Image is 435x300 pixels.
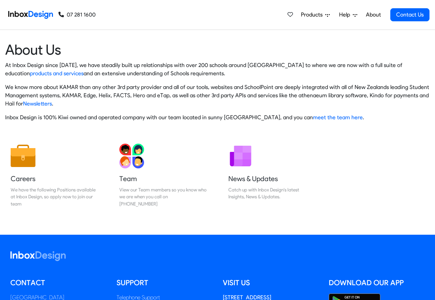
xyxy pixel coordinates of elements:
p: We know more about KAMAR than any other 3rd party provider and all of our tools, websites and Sch... [5,83,430,108]
a: products and services [30,70,84,77]
p: Inbox Design is 100% Kiwi owned and operated company with our team located in sunny [GEOGRAPHIC_D... [5,113,430,122]
h5: Download our App [329,278,425,288]
img: 2022_01_13_icon_team.svg [119,144,144,168]
h5: Careers [11,174,98,184]
heading: About Us [5,41,430,58]
a: 07 281 1600 [58,11,96,19]
a: Newsletters [23,100,52,107]
div: View our Team members so you know who we are when you call on [PHONE_NUMBER] [119,186,207,207]
p: At Inbox Design since [DATE], we have steadily built up relationships with over 200 schools aroun... [5,61,430,78]
div: We have the following Positions available at Inbox Design, so apply now to join our team [11,186,98,207]
a: News & Updates Catch up with Inbox Design's latest Insights, News & Updates. [223,138,321,213]
div: Catch up with Inbox Design's latest Insights, News & Updates. [228,186,316,200]
h5: Visit us [223,278,319,288]
a: Team View our Team members so you know who we are when you call on [PHONE_NUMBER] [114,138,212,213]
span: Help [339,11,353,19]
a: About [364,8,383,22]
h5: Support [117,278,213,288]
span: Products [301,11,325,19]
a: Products [298,8,333,22]
a: Help [336,8,360,22]
a: meet the team here [313,114,363,121]
h5: Contact [10,278,106,288]
img: 2022_01_12_icon_newsletter.svg [228,144,253,168]
a: Contact Us [390,8,429,21]
img: logo_inboxdesign_white.svg [10,251,66,261]
a: Careers We have the following Positions available at Inbox Design, so apply now to join our team [5,138,104,213]
h5: News & Updates [228,174,316,184]
img: 2022_01_13_icon_job.svg [11,144,35,168]
h5: Team [119,174,207,184]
